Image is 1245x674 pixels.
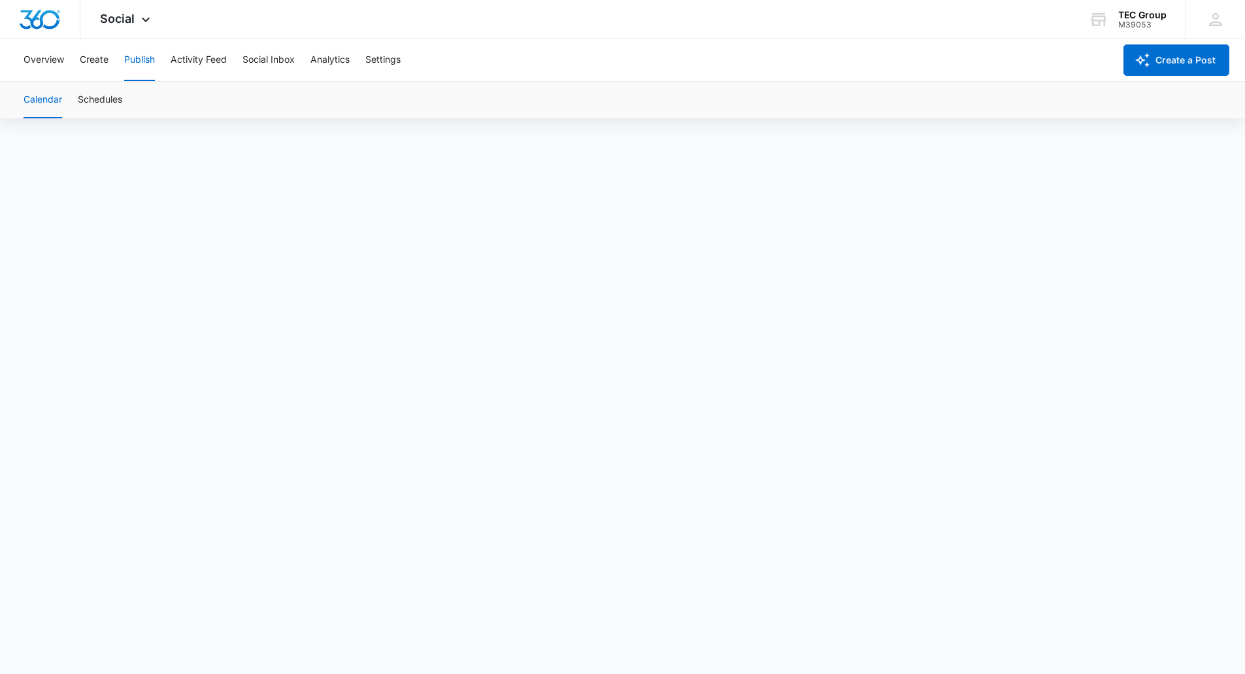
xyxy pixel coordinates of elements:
button: Create a Post [1123,44,1229,76]
div: account id [1118,20,1167,29]
button: Overview [24,39,64,81]
div: account name [1118,10,1167,20]
button: Schedules [78,82,122,118]
button: Create [80,39,108,81]
button: Analytics [310,39,350,81]
span: Social [100,12,135,25]
button: Calendar [24,82,62,118]
button: Activity Feed [171,39,227,81]
button: Settings [365,39,401,81]
button: Publish [124,39,155,81]
button: Social Inbox [242,39,295,81]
